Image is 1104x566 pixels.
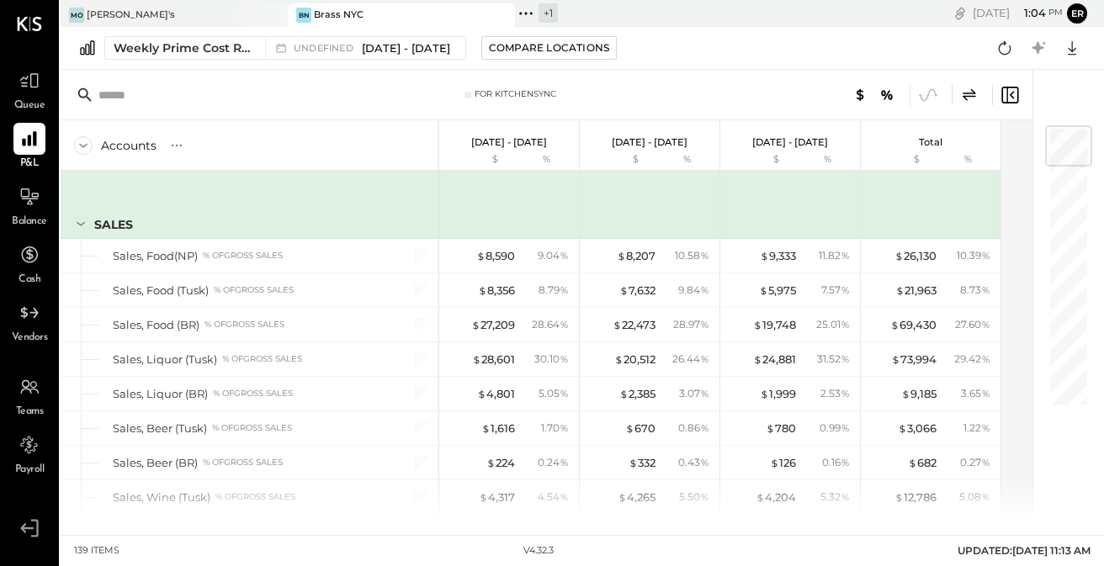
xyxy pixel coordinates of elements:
div: Sales, Food(NP) [113,248,198,264]
div: Sales, Wine (Tusk) [113,489,210,505]
span: [DATE] - [DATE] [362,40,450,56]
span: Vendors [12,331,48,346]
div: 26.44 [672,352,709,367]
a: Vendors [1,297,58,346]
div: 224 [486,455,515,471]
div: + 1 [539,3,558,23]
div: 3.07 [679,386,709,401]
span: $ [908,456,917,469]
div: % of GROSS SALES [222,353,302,365]
span: $ [898,421,907,435]
span: Cash [19,272,40,288]
span: % [700,421,709,434]
span: $ [472,352,481,366]
div: % of GROSS SALES [212,422,292,434]
div: 3,066 [898,421,937,436]
span: $ [756,490,765,504]
span: Balance [12,214,47,230]
span: % [841,421,850,434]
span: % [981,455,990,468]
span: $ [760,249,769,262]
span: % [841,489,850,503]
span: $ [629,456,638,469]
div: 3.65 [961,386,990,401]
div: 28.64 [532,317,569,332]
span: % [981,352,990,365]
span: $ [614,352,624,366]
div: 1.70 [541,421,569,436]
p: [DATE] - [DATE] [612,136,687,148]
div: 4,265 [618,489,655,505]
p: [DATE] - [DATE] [471,136,547,148]
div: 139 items [74,544,119,558]
div: 11.82 [819,248,850,263]
span: % [560,317,569,331]
a: Payroll [1,429,58,478]
div: 31.52 [817,352,850,367]
div: % of GROSS SALES [213,388,293,399]
span: $ [477,387,486,400]
span: $ [770,456,779,469]
span: % [981,489,990,503]
div: 10.39 [957,248,990,263]
div: 5.05 [539,386,569,401]
span: % [560,421,569,434]
div: copy link [952,4,969,22]
div: 4,317 [479,489,515,505]
div: 780 [766,421,796,436]
div: 7,632 [619,283,655,299]
a: Cash [1,239,58,288]
div: Weekly Prime Cost Report [114,40,255,56]
div: 7.57 [821,283,850,298]
a: Balance [1,181,58,230]
div: 30.10 [534,352,569,367]
div: Sales, Beer (Tusk) [113,421,207,436]
span: % [560,489,569,503]
div: 0.43 [678,455,709,470]
span: % [700,489,709,503]
span: $ [890,318,900,331]
div: 9.04 [538,248,569,263]
span: Payroll [15,463,45,478]
span: $ [478,283,487,297]
span: % [560,352,569,365]
div: 12,786 [894,489,937,505]
div: 1,999 [760,386,796,402]
div: 25.01 [816,317,850,332]
span: % [560,248,569,262]
div: 8.73 [960,283,990,298]
div: Sales, Food (Tusk) [113,283,209,299]
div: 670 [625,421,655,436]
div: 27.60 [955,317,990,332]
button: Compare Locations [481,36,617,60]
span: $ [894,490,904,504]
div: $ [869,153,937,167]
span: UPDATED: [DATE] 11:13 AM [958,544,1091,557]
span: % [700,317,709,331]
div: 5,975 [759,283,796,299]
div: 21,963 [895,283,937,299]
div: 8,590 [476,248,515,264]
span: $ [479,490,488,504]
span: % [560,283,569,296]
div: Sales, Liquor (Tusk) [113,352,217,368]
div: [PERSON_NAME]'s [87,8,175,22]
span: % [981,317,990,331]
div: 0.86 [678,421,709,436]
div: Brass NYC [314,8,364,22]
div: % of GROSS SALES [204,319,284,331]
span: % [700,248,709,262]
div: 19,748 [753,317,796,333]
span: Teams [16,405,44,420]
div: 0.24 [538,455,569,470]
div: 332 [629,455,655,471]
div: 0.99 [820,421,850,436]
span: $ [901,387,910,400]
div: 29.42 [954,352,990,367]
span: $ [753,352,762,366]
div: 28,601 [472,352,515,368]
span: $ [619,387,629,400]
div: 9.84 [678,283,709,298]
span: $ [760,387,769,400]
div: 8.79 [539,283,569,298]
